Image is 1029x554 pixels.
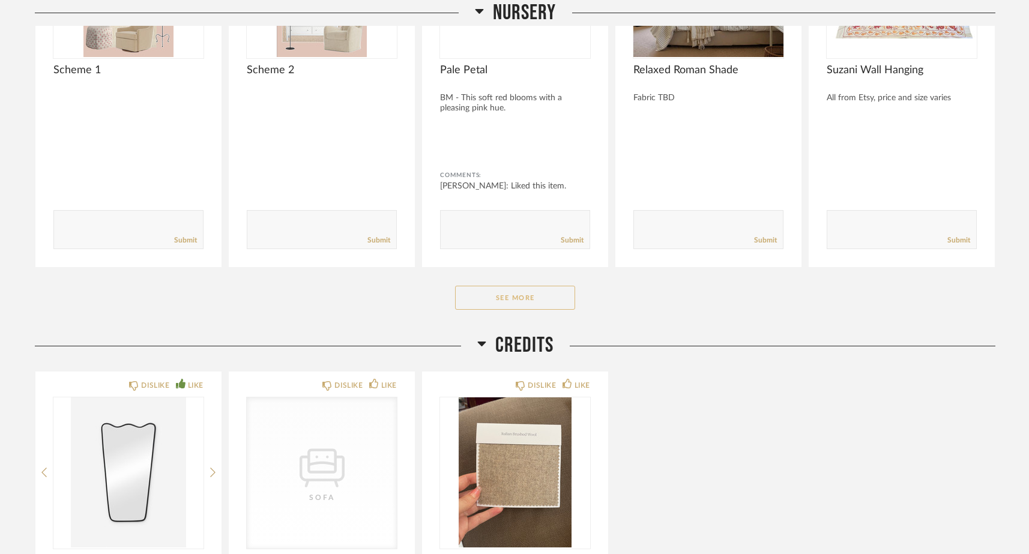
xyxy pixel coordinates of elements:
div: DISLIKE [141,379,169,391]
img: undefined [53,397,204,547]
div: DISLIKE [334,379,363,391]
div: BM - This soft red blooms with a pleasing pink hue. [440,93,590,113]
div: Sofa [262,492,382,504]
button: See More [455,286,575,310]
a: Submit [754,235,777,245]
img: undefined [440,397,590,547]
a: Submit [367,235,390,245]
span: Relaxed Roman Shade [633,64,783,77]
div: LIKE [575,379,590,391]
div: LIKE [188,379,204,391]
div: All from Etsy, price and size varies [827,93,977,103]
a: Submit [174,235,197,245]
span: Suzani Wall Hanging [827,64,977,77]
a: Submit [947,235,970,245]
span: Credits [495,333,554,358]
div: Fabric TBD [633,93,783,103]
span: Scheme 1 [53,64,204,77]
span: Scheme 2 [247,64,397,77]
div: LIKE [381,379,397,391]
div: [PERSON_NAME]: Liked this item. [440,180,590,192]
a: Submit [561,235,584,245]
div: DISLIKE [528,379,556,391]
span: Pale Petal [440,64,590,77]
div: Comments: [440,169,590,181]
